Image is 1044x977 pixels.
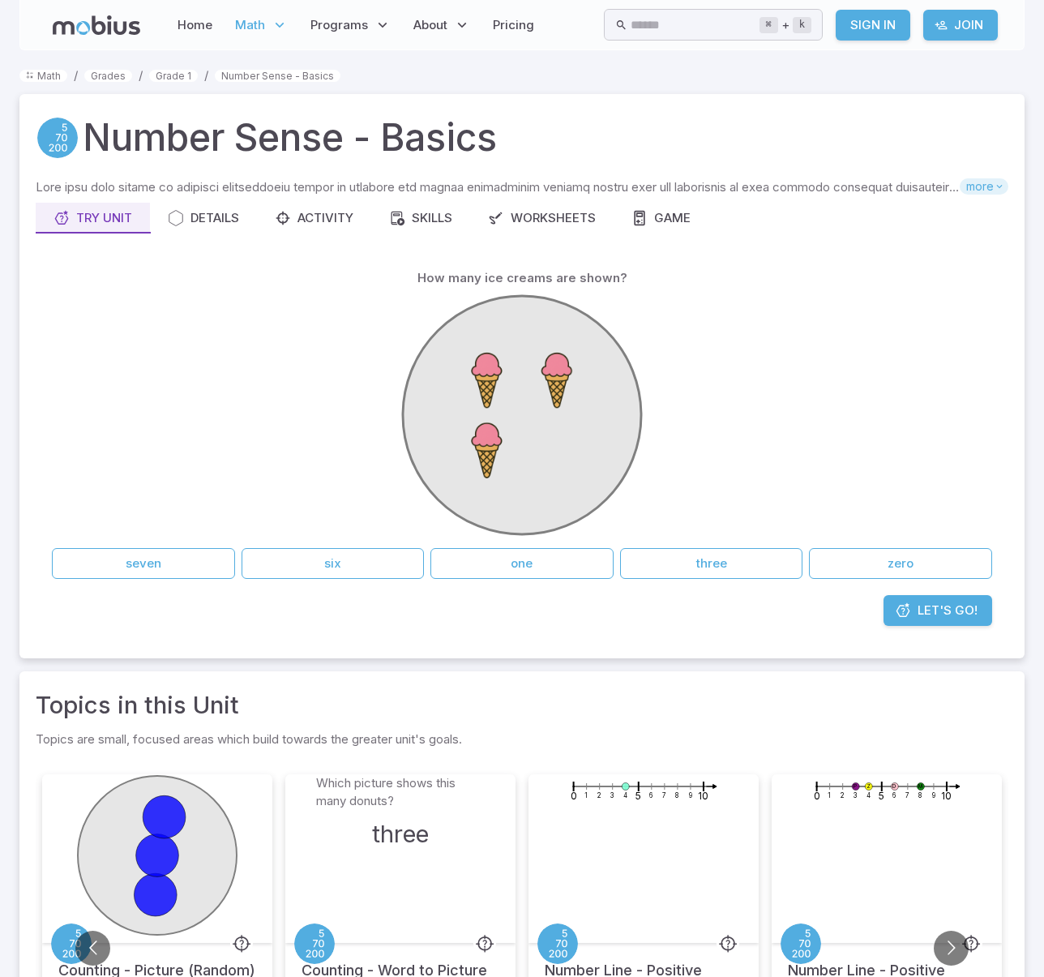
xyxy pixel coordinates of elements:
a: Home [173,6,217,44]
text: 2 [597,791,601,799]
a: Sign In [836,10,910,41]
div: Activity [275,209,353,227]
li: / [204,66,208,84]
button: zero [809,548,992,579]
div: Worksheets [488,209,596,227]
text: M [918,782,923,790]
text: 0 [814,790,820,802]
span: Math [235,16,265,34]
a: Math [19,70,67,82]
text: 6 [649,791,652,799]
span: Programs [310,16,368,34]
text: 3 [610,791,614,799]
p: How many ice creams are shown? [417,269,627,287]
span: Let's Go! [918,602,978,619]
div: Game [631,209,691,227]
li: / [139,66,143,84]
button: three [620,548,803,579]
a: Join [923,10,998,41]
text: 8 [675,791,678,799]
li: / [74,66,78,84]
text: 8 [918,791,922,799]
p: Topics are small, focused areas which build towards the greater unit's goals. [36,730,1008,748]
a: Place Value [51,923,92,964]
button: six [242,548,425,579]
button: seven [52,548,235,579]
button: Go to next slide [934,931,969,966]
text: 10 [941,790,952,802]
a: Pricing [488,6,539,44]
text: 5 [879,790,884,802]
p: Which picture shows this many donuts? [316,774,485,810]
text: Z [866,782,871,790]
text: P [854,782,857,790]
text: 4 [866,791,871,799]
a: Topics in this Unit [36,688,239,723]
text: 9 [932,791,935,799]
div: + [759,15,811,35]
h1: Number Sense - Basics [83,110,497,165]
text: 10 [698,790,708,802]
text: D [892,782,896,790]
h3: three [372,816,429,852]
text: 0 [571,790,577,802]
text: 7 [662,791,666,799]
button: one [430,548,614,579]
text: 4 [623,791,627,799]
div: Try Unit [53,209,132,227]
nav: breadcrumb [19,66,1025,84]
text: 9 [689,791,692,799]
a: Place Value [781,923,821,964]
kbd: k [793,17,811,33]
kbd: ⌘ [759,17,778,33]
text: 5 [635,790,641,802]
button: Go to previous slide [75,931,110,966]
div: Details [168,209,239,227]
a: Number Sense - Basics [215,70,340,82]
text: 6 [892,791,896,799]
text: 7 [905,791,909,799]
p: Lore ipsu dolo sitame co adipisci elitseddoeiu tempor in utlabore etd magnaa enimadminim veniamq ... [36,178,960,196]
text: 1 [584,791,588,799]
span: About [413,16,447,34]
a: Grades [84,70,132,82]
a: Place Value [36,116,79,160]
a: Let's Go! [884,595,992,626]
div: Skills [389,209,452,227]
a: Place Value [537,923,578,964]
a: Grade 1 [149,70,198,82]
text: 3 [854,791,857,799]
text: 2 [841,791,845,799]
text: 1 [828,791,831,799]
a: Place Value [294,923,335,964]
